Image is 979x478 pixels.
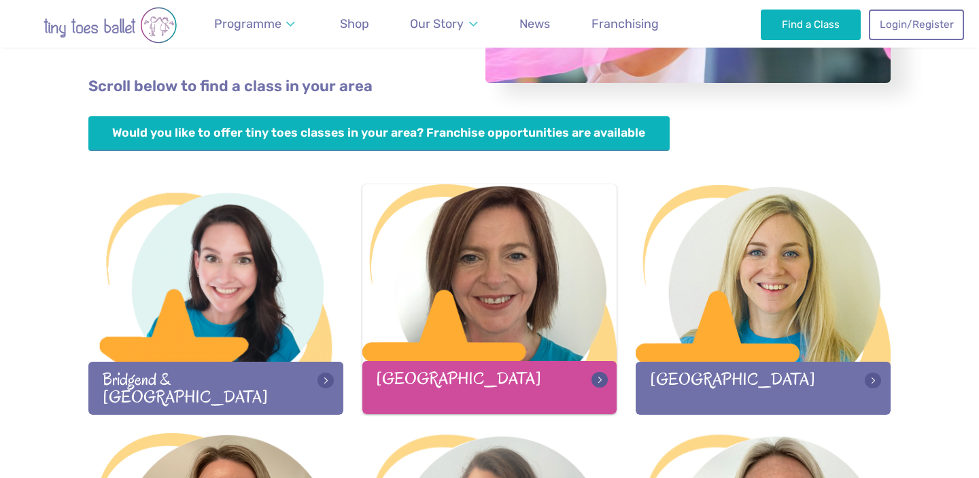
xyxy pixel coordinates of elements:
[334,9,375,39] a: Shop
[410,16,464,31] span: Our Story
[208,9,302,39] a: Programme
[636,362,891,414] div: [GEOGRAPHIC_DATA]
[88,185,343,414] a: Bridgend & [GEOGRAPHIC_DATA]
[88,116,670,151] a: Would you like to offer tiny toes classes in your area? Franchise opportunities are available
[519,16,550,31] span: News
[591,16,659,31] span: Franchising
[15,7,205,44] img: tiny toes ballet
[340,16,369,31] span: Shop
[585,9,665,39] a: Franchising
[214,16,281,31] span: Programme
[513,9,556,39] a: News
[636,185,891,414] a: [GEOGRAPHIC_DATA]
[88,76,891,97] p: Scroll below to find a class in your area
[869,10,964,39] a: Login/Register
[88,362,343,414] div: Bridgend & [GEOGRAPHIC_DATA]
[362,361,617,413] div: [GEOGRAPHIC_DATA]
[404,9,484,39] a: Our Story
[761,10,861,39] a: Find a Class
[362,184,617,413] a: [GEOGRAPHIC_DATA]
